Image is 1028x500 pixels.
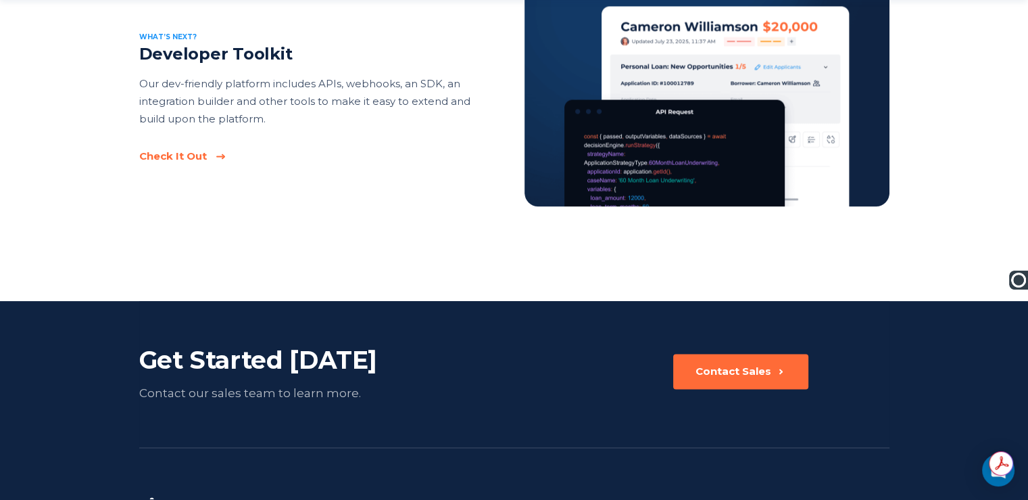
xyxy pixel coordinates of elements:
[673,354,808,403] a: Contact Sales
[139,344,440,376] div: Get Started [DATE]
[1009,271,1028,290] img: Ooma Logo
[139,44,474,64] h2: Developer Toolkit
[673,354,808,389] button: Contact Sales
[139,150,207,163] div: Check It Out
[139,150,474,163] a: Check It Out
[139,28,474,44] div: What’s next?
[139,75,474,128] p: Our dev-friendly platform includes APIs, webhooks, an SDK, an integration builder and other tools...
[982,454,1014,486] div: Open Intercom Messenger
[695,365,771,378] div: Contact Sales
[139,384,440,403] div: Contact our sales team to learn more.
